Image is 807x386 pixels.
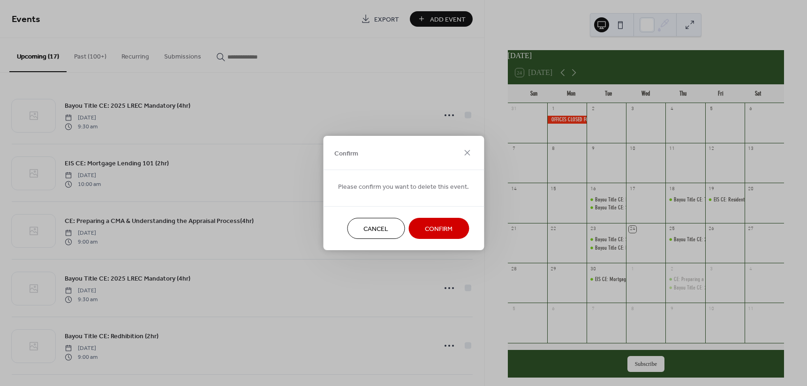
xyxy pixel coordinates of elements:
[425,224,453,234] span: Confirm
[347,218,405,239] button: Cancel
[408,218,469,239] button: Confirm
[363,224,388,234] span: Cancel
[334,148,358,158] span: Confirm
[338,182,469,192] span: Please confirm you want to delete this event.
